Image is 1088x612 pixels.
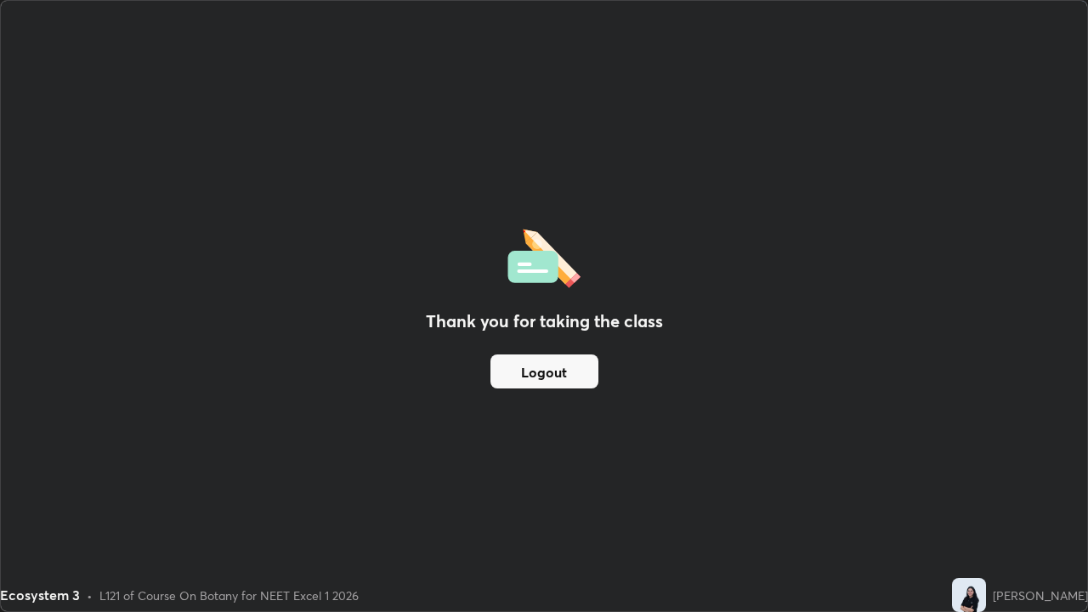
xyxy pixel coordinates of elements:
[490,354,598,388] button: Logout
[952,578,986,612] img: 682439d8e90a44c985a6d4fe2be3bbc8.jpg
[87,586,93,604] div: •
[426,309,663,334] h2: Thank you for taking the class
[993,586,1088,604] div: [PERSON_NAME]
[507,224,581,288] img: offlineFeedback.1438e8b3.svg
[99,586,359,604] div: L121 of Course On Botany for NEET Excel 1 2026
